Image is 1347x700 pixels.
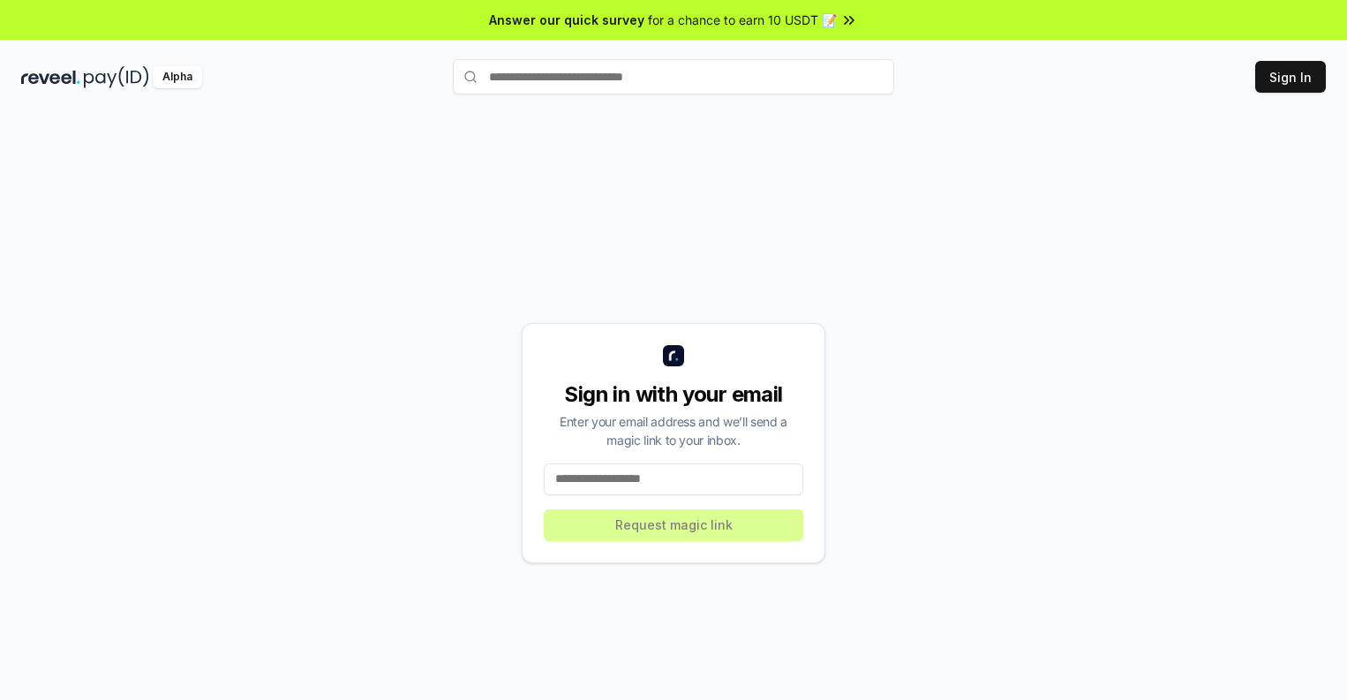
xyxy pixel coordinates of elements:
[544,380,803,409] div: Sign in with your email
[544,412,803,449] div: Enter your email address and we’ll send a magic link to your inbox.
[1255,61,1326,93] button: Sign In
[21,66,80,88] img: reveel_dark
[648,11,837,29] span: for a chance to earn 10 USDT 📝
[153,66,202,88] div: Alpha
[489,11,644,29] span: Answer our quick survey
[663,345,684,366] img: logo_small
[84,66,149,88] img: pay_id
